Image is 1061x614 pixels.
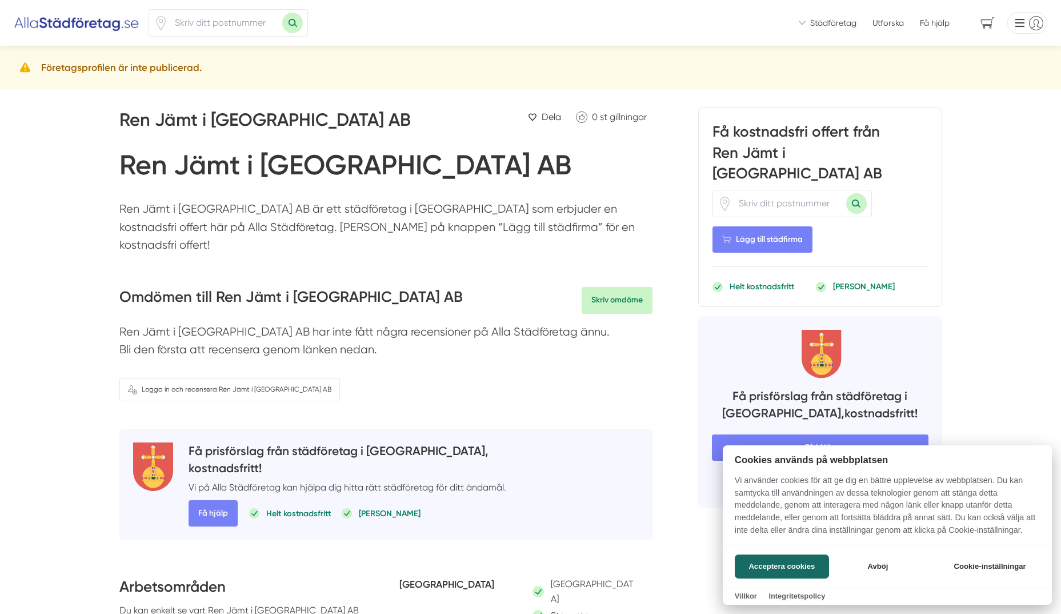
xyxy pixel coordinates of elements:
p: Vi använder cookies för att ge dig en bättre upplevelse av webbplatsen. Du kan samtycka till anvä... [723,475,1052,544]
button: Avböj [832,555,923,579]
a: Villkor [735,592,757,600]
a: Integritetspolicy [768,592,825,600]
button: Acceptera cookies [735,555,829,579]
h2: Cookies används på webbplatsen [723,454,1052,465]
button: Cookie-inställningar [940,555,1040,579]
